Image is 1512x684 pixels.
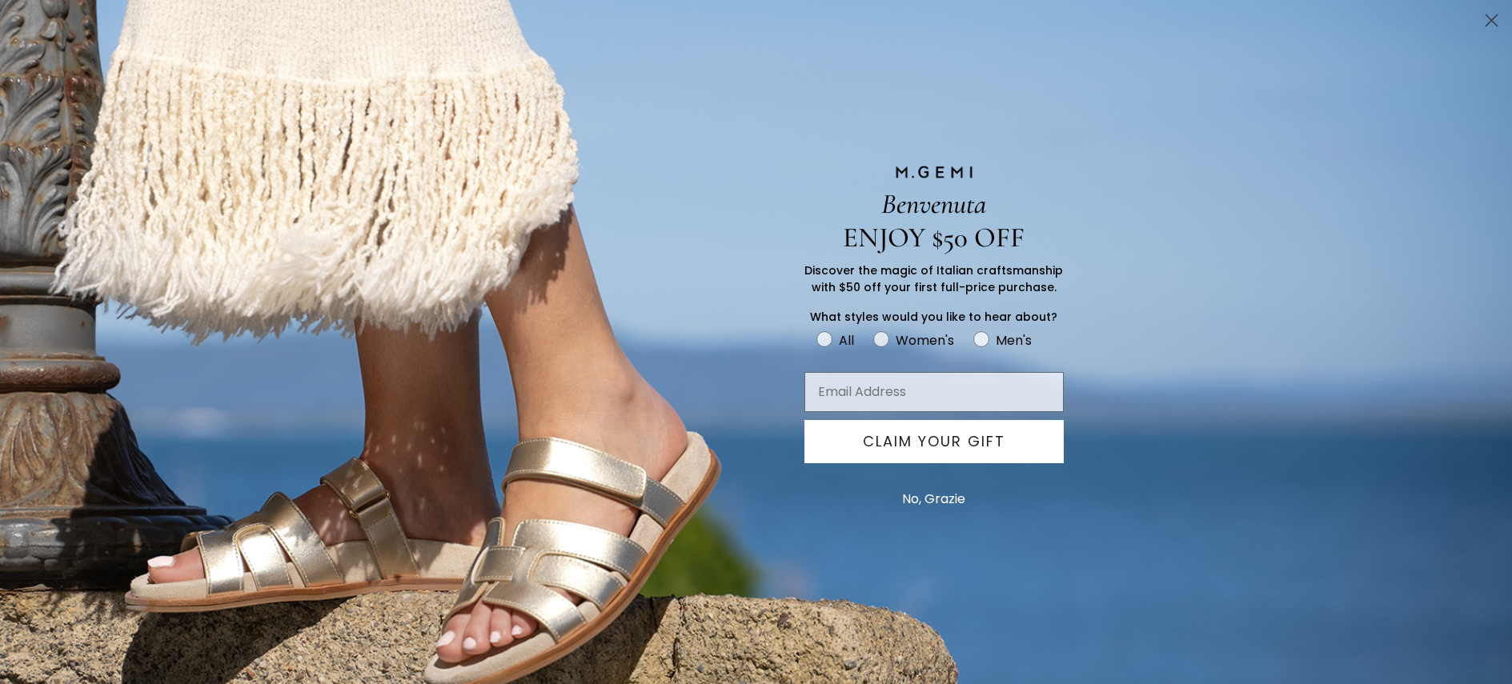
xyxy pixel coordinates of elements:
[894,165,974,179] img: M.GEMI
[894,479,973,519] button: No, Grazie
[1478,6,1506,34] button: Close dialog
[804,262,1063,295] span: Discover the magic of Italian craftsmanship with $50 off your first full-price purchase.
[843,221,1025,254] span: ENJOY $50 OFF
[839,330,854,350] div: All
[804,420,1064,463] button: CLAIM YOUR GIFT
[881,187,986,221] span: Benvenuta
[996,330,1032,350] div: Men's
[896,330,954,350] div: Women's
[804,372,1064,412] input: Email Address
[810,309,1057,325] span: What styles would you like to hear about?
